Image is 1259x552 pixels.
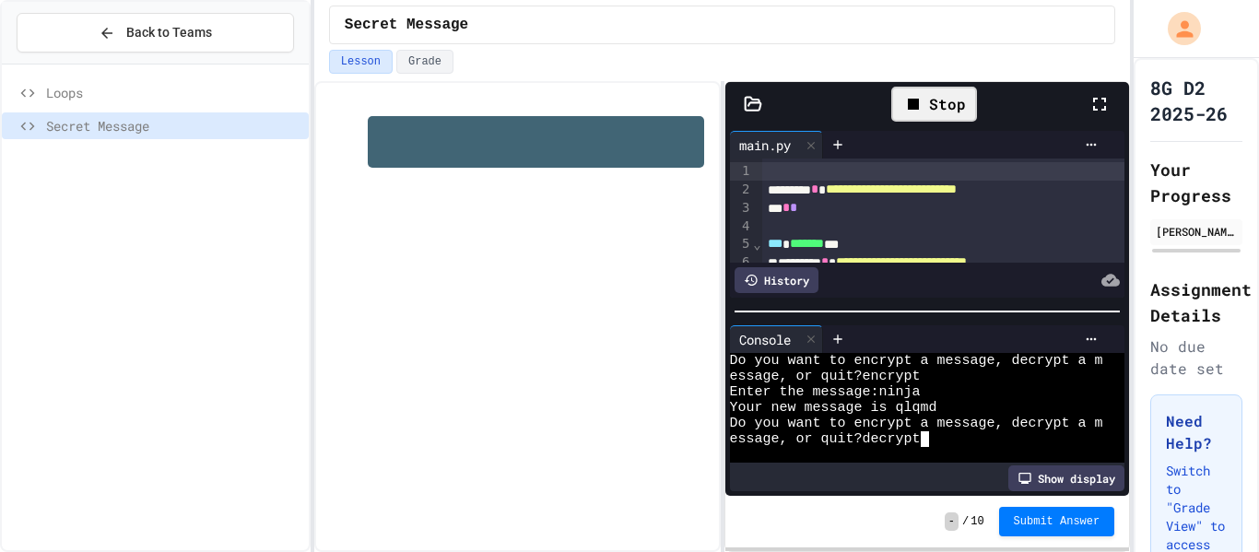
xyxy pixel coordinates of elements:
span: essage, or quit?encrypt [730,369,921,384]
span: - [945,512,959,531]
h3: Need Help? [1166,410,1227,454]
button: Submit Answer [999,507,1115,536]
h1: 8G D2 2025-26 [1150,75,1242,126]
div: 1 [730,162,753,181]
span: Secret Message [345,14,468,36]
div: Stop [891,87,977,122]
div: 4 [730,217,753,236]
span: Submit Answer [1014,514,1100,529]
span: essage, or quit?decrypt [730,431,921,447]
div: 2 [730,181,753,199]
div: Console [730,330,800,349]
h2: Assignment Details [1150,276,1242,328]
span: 10 [971,514,983,529]
div: No due date set [1150,335,1242,380]
span: Loops [46,83,301,102]
div: Show display [1008,465,1124,491]
span: Secret Message [46,116,301,135]
div: 5 [730,235,753,253]
span: Do you want to encrypt a message, decrypt a m [730,416,1103,431]
span: Fold line [752,237,761,252]
span: Back to Teams [126,23,212,42]
button: Back to Teams [17,13,294,53]
span: / [962,514,969,529]
span: Your new message is qlqmd [730,400,937,416]
button: Grade [396,50,453,74]
span: Enter the message:ninja [730,384,921,400]
div: 6 [730,253,753,272]
div: History [735,267,818,293]
div: [PERSON_NAME] [1156,223,1237,240]
div: main.py [730,135,800,155]
h2: Your Progress [1150,157,1242,208]
div: Console [730,325,823,353]
div: main.py [730,131,823,159]
div: 3 [730,199,753,217]
button: Lesson [329,50,393,74]
div: My Account [1148,7,1206,50]
span: Do you want to encrypt a message, decrypt a m [730,353,1103,369]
